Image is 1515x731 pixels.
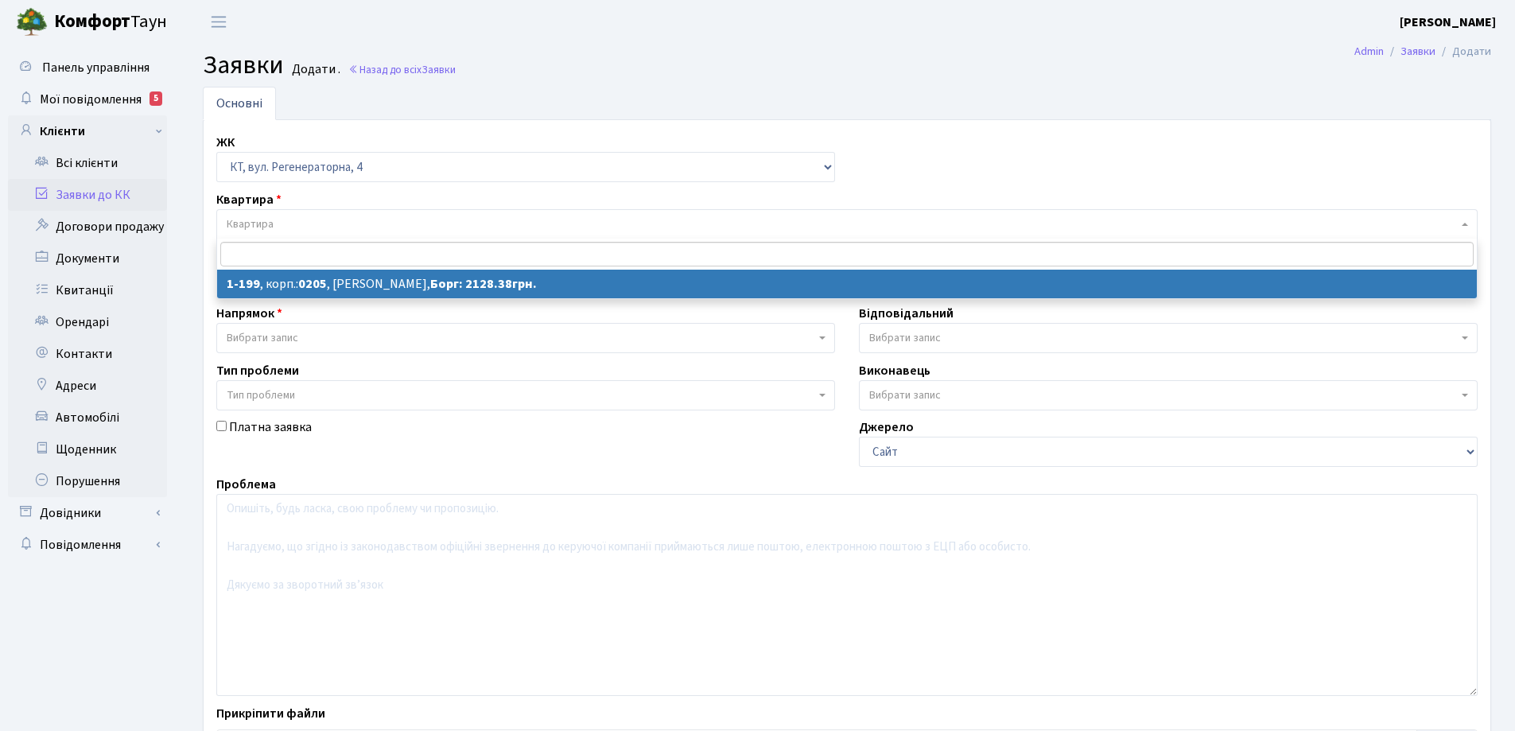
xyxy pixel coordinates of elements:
label: Платна заявка [229,418,312,437]
span: Вибрати запис [869,330,941,346]
li: Додати [1435,43,1491,60]
span: Вибрати запис [227,330,298,346]
b: Комфорт [54,9,130,34]
a: Основні [203,87,276,120]
a: Адреси [8,370,167,402]
nav: breadcrumb [1330,35,1515,68]
b: 1-199 [227,275,260,293]
a: Всі клієнти [8,147,167,179]
a: Заявки [1400,43,1435,60]
a: Автомобілі [8,402,167,434]
label: ЖК [216,133,235,152]
label: Напрямок [216,304,282,323]
label: Прикріпити файли [216,704,325,723]
b: Борг: 2128.38грн. [430,275,537,293]
li: , корп.: , [PERSON_NAME], [217,270,1477,298]
a: Назад до всіхЗаявки [348,62,456,77]
a: Порушення [8,465,167,497]
a: Повідомлення [8,529,167,561]
a: Панель управління [8,52,167,84]
span: Квартира [227,216,274,232]
span: Тип проблеми [227,387,295,403]
label: Квартира [216,190,282,209]
a: Документи [8,243,167,274]
b: 0205 [298,275,327,293]
span: Заявки [421,62,456,77]
a: Заявки до КК [8,179,167,211]
b: [PERSON_NAME] [1400,14,1496,31]
label: Виконавець [859,361,930,380]
div: 5 [150,91,162,106]
label: Відповідальний [859,304,954,323]
a: Довідники [8,497,167,529]
small: Додати . [289,62,340,77]
img: logo.png [16,6,48,38]
span: Заявки [203,47,284,84]
label: Джерело [859,418,914,437]
a: Мої повідомлення5 [8,84,167,115]
span: Панель управління [42,59,150,76]
a: Щоденник [8,434,167,465]
label: Проблема [216,475,276,494]
span: Вибрати запис [869,387,941,403]
a: Орендарі [8,306,167,338]
a: Admin [1354,43,1384,60]
label: Тип проблеми [216,361,299,380]
button: Переключити навігацію [199,9,239,35]
a: Квитанції [8,274,167,306]
a: Договори продажу [8,211,167,243]
span: Мої повідомлення [40,91,142,108]
a: [PERSON_NAME] [1400,13,1496,32]
span: Таун [54,9,167,36]
a: Клієнти [8,115,167,147]
a: Контакти [8,338,167,370]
